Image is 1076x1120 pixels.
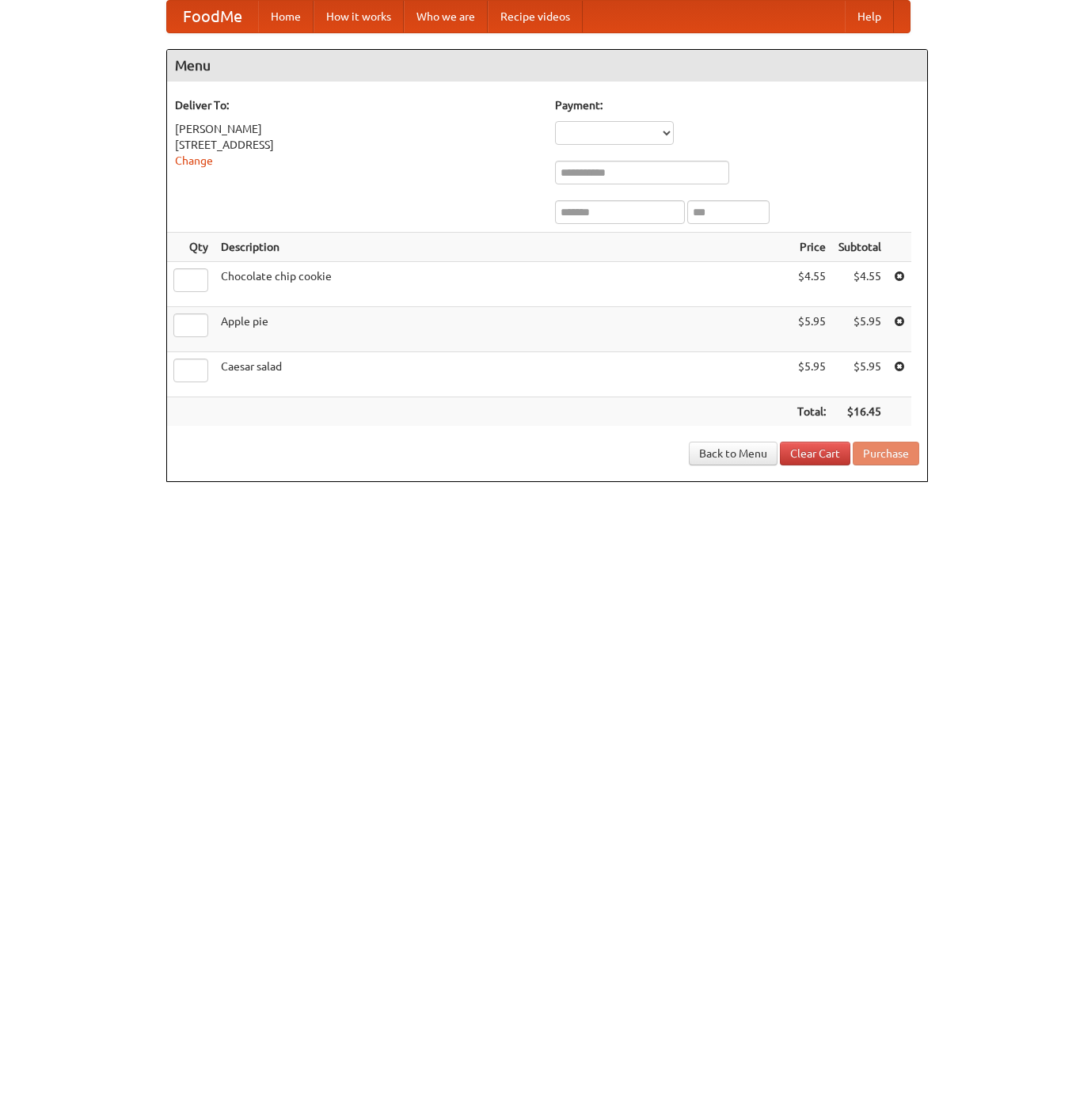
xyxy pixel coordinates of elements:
[215,233,791,262] th: Description
[791,352,832,397] td: $5.95
[215,352,791,397] td: Caesar salad
[175,97,539,113] h5: Deliver To:
[845,1,894,32] a: Help
[780,442,850,465] a: Clear Cart
[258,1,314,32] a: Home
[215,307,791,352] td: Apple pie
[175,154,213,167] a: Change
[832,397,888,427] th: $16.45
[488,1,583,32] a: Recipe videos
[791,307,832,352] td: $5.95
[167,233,215,262] th: Qty
[215,262,791,307] td: Chocolate chip cookie
[167,50,927,82] h4: Menu
[175,121,539,137] div: [PERSON_NAME]
[175,137,539,153] div: [STREET_ADDRESS]
[791,233,832,262] th: Price
[689,442,778,465] a: Back to Menu
[314,1,404,32] a: How it works
[791,397,832,427] th: Total:
[832,262,888,307] td: $4.55
[404,1,488,32] a: Who we are
[555,97,919,113] h5: Payment:
[853,442,919,465] button: Purchase
[167,1,258,32] a: FoodMe
[832,352,888,397] td: $5.95
[832,233,888,262] th: Subtotal
[791,262,832,307] td: $4.55
[832,307,888,352] td: $5.95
